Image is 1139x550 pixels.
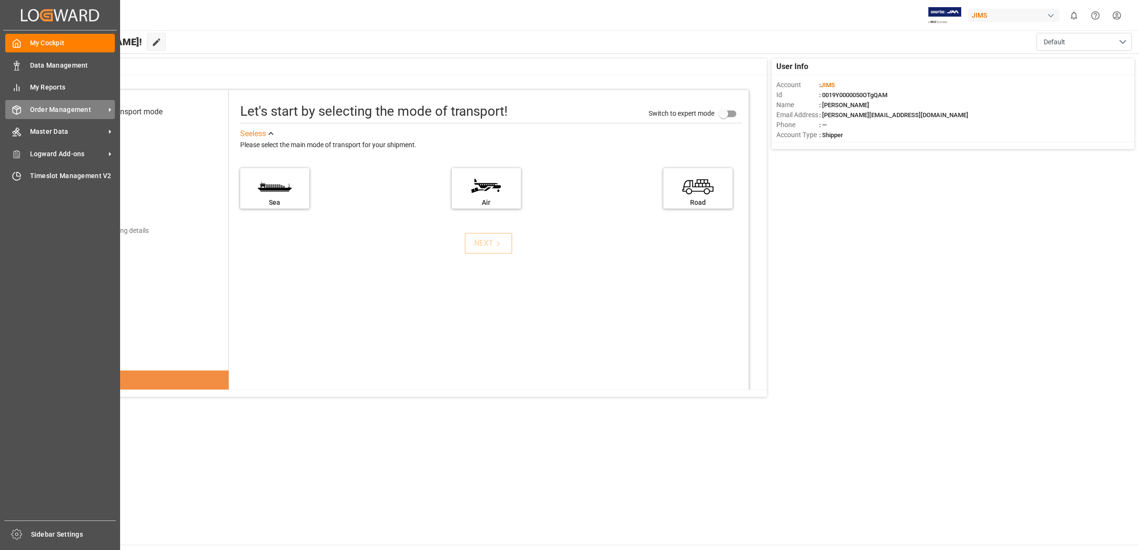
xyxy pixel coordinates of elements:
div: Air [457,198,516,208]
div: See less [240,128,266,140]
span: My Reports [30,82,115,92]
div: Let's start by selecting the mode of transport! [240,101,508,121]
a: My Cockpit [5,34,115,52]
img: Exertis%20JAM%20-%20Email%20Logo.jpg_1722504956.jpg [928,7,961,24]
span: Account Type [776,130,819,140]
a: Data Management [5,56,115,74]
div: Please select the main mode of transport for your shipment. [240,140,742,151]
span: Id [776,90,819,100]
span: Switch to expert mode [649,110,714,117]
div: Sea [245,198,305,208]
div: Select transport mode [89,106,163,118]
span: : 0019Y0000050OTgQAM [819,91,887,99]
button: NEXT [465,233,512,254]
span: : [819,81,835,89]
span: Logward Add-ons [30,149,105,159]
span: Master Data [30,127,105,137]
span: User Info [776,61,808,72]
span: : [PERSON_NAME] [819,101,869,109]
span: : Shipper [819,131,843,139]
div: NEXT [474,238,503,249]
span: Sidebar Settings [31,530,116,540]
div: Road [668,198,728,208]
span: Email Address [776,110,819,120]
button: open menu [1037,33,1132,51]
a: My Reports [5,78,115,97]
span: Timeslot Management V2 [30,171,115,181]
span: : [PERSON_NAME][EMAIL_ADDRESS][DOMAIN_NAME] [819,111,968,119]
span: Default [1044,37,1065,47]
span: Account [776,80,819,90]
span: : — [819,121,827,129]
a: Timeslot Management V2 [5,167,115,185]
span: Name [776,100,819,110]
span: Phone [776,120,819,130]
span: My Cockpit [30,38,115,48]
span: Order Management [30,105,105,115]
span: Data Management [30,60,115,70]
span: JIMS [821,81,835,89]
